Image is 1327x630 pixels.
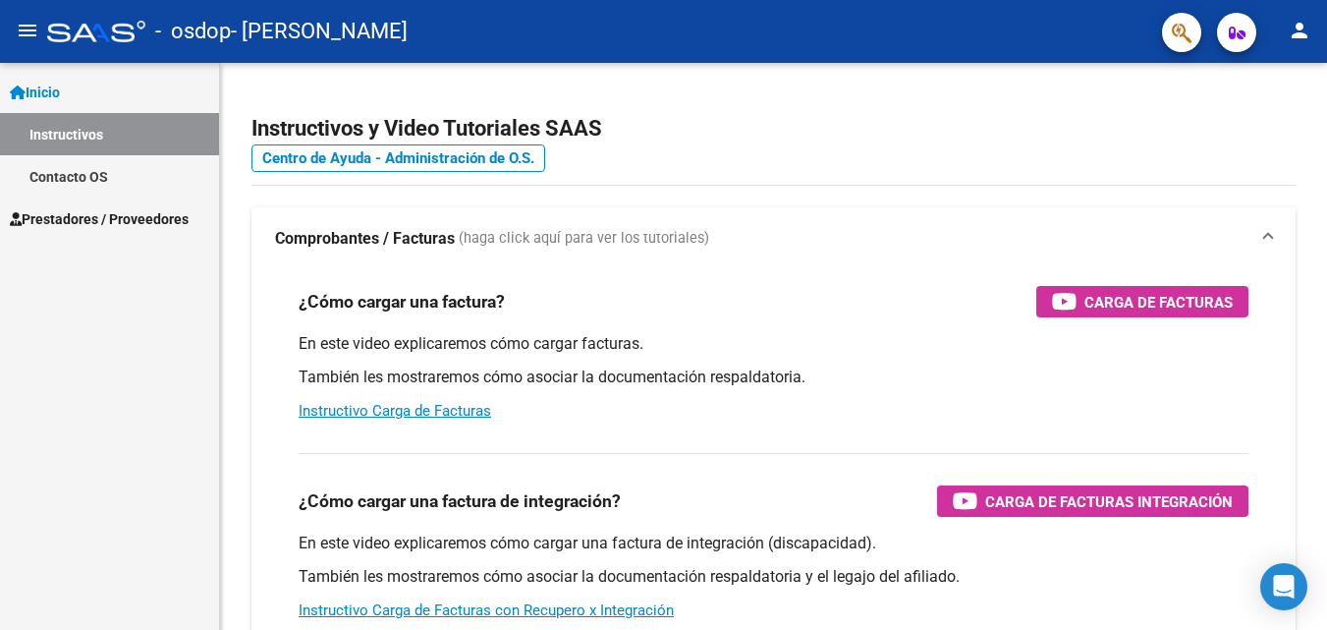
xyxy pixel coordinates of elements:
p: También les mostraremos cómo asociar la documentación respaldatoria. [299,367,1248,388]
h2: Instructivos y Video Tutoriales SAAS [251,110,1296,147]
p: También les mostraremos cómo asociar la documentación respaldatoria y el legajo del afiliado. [299,566,1248,588]
mat-expansion-panel-header: Comprobantes / Facturas (haga click aquí para ver los tutoriales) [251,207,1296,270]
strong: Comprobantes / Facturas [275,228,455,250]
a: Instructivo Carga de Facturas [299,402,491,420]
span: Carga de Facturas [1084,290,1233,315]
div: Open Intercom Messenger [1260,563,1307,610]
span: Carga de Facturas Integración [985,489,1233,514]
mat-icon: menu [16,19,39,42]
span: (haga click aquí para ver los tutoriales) [459,228,709,250]
button: Carga de Facturas [1036,286,1248,317]
p: En este video explicaremos cómo cargar una factura de integración (discapacidad). [299,533,1248,554]
p: En este video explicaremos cómo cargar facturas. [299,333,1248,355]
button: Carga de Facturas Integración [937,486,1248,517]
span: - [PERSON_NAME] [231,10,408,53]
h3: ¿Cómo cargar una factura? [299,288,505,315]
span: Inicio [10,82,60,103]
span: - osdop [155,10,231,53]
span: Prestadores / Proveedores [10,208,189,230]
h3: ¿Cómo cargar una factura de integración? [299,487,621,515]
a: Centro de Ayuda - Administración de O.S. [251,144,545,172]
a: Instructivo Carga de Facturas con Recupero x Integración [299,601,674,619]
mat-icon: person [1288,19,1311,42]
